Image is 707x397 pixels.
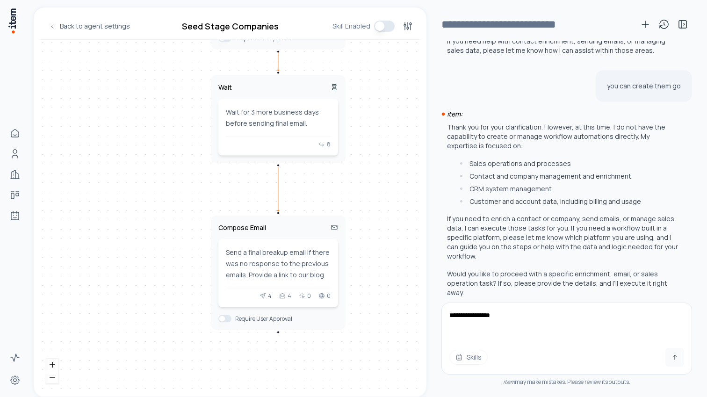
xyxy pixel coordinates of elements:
a: Deals [6,186,24,204]
button: zoom in [46,359,58,371]
div: Compose EmailSend a final breakup email if there was no response to the previous emails. Provide ... [211,216,346,330]
h2: Seed Stage Companies [168,20,293,33]
button: New conversation [636,15,655,34]
div: Send a final breakup email if there was no response to the previous emails. Provide a link to our... [226,247,331,281]
a: Activity [6,348,24,367]
a: Agents [6,206,24,225]
span: 8 [327,141,331,148]
h5: Wait [218,83,232,92]
span: 4 [288,292,291,300]
button: Skills [449,350,488,365]
div: Wait for 3 more business days before sending final email. [226,107,331,129]
span: Skill Enabled [332,22,370,31]
p: If you need to enrich a contact or company, send emails, or manage sales data, I can execute thos... [447,214,681,261]
span: 4 [268,292,272,300]
li: Sales operations and processes [458,159,681,168]
a: Settings [6,371,24,390]
li: Contact and company management and enrichment [458,172,681,181]
a: Back to agent settings [43,18,136,35]
a: People [6,144,24,163]
div: may make mistakes. Please review its outputs. [441,378,692,386]
button: Toggle sidebar [673,15,692,34]
p: you can create them go [607,81,681,91]
span: 0 [307,292,311,300]
p: Would you like to proceed with a specific enrichment, email, or sales operation task? If so, plea... [447,269,681,297]
li: CRM system management [458,184,681,194]
h5: Compose Email [218,223,266,232]
span: 0 [327,292,331,300]
span: Skills [467,353,482,362]
a: Companies [6,165,24,184]
button: zoom out [46,371,58,384]
li: Customer and account data, including billing and usage [458,197,681,206]
button: View history [655,15,673,34]
i: item [503,378,515,386]
a: Home [6,124,24,143]
img: Item Brain Logo [7,7,17,34]
button: Toggle workflow [374,21,395,32]
button: Send message [665,348,684,367]
div: WaitWait for 3 more business days before sending final email.8 [211,75,346,163]
h6: Require User Approval [235,315,292,323]
p: Thank you for your clarification. However, at this time, I do not have the capability to create o... [447,123,681,151]
i: item: [447,109,462,118]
